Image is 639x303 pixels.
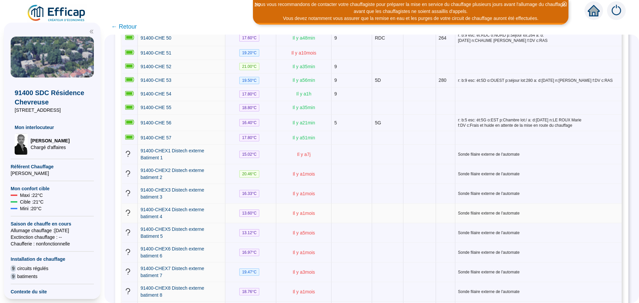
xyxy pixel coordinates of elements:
[11,288,94,295] span: Contexte du site
[17,265,48,272] span: circuits régulés
[239,63,259,70] span: 21.00 °C
[11,273,16,280] span: 9
[31,137,70,144] span: [PERSON_NAME]
[124,248,131,255] span: question
[15,107,90,113] span: [STREET_ADDRESS]
[124,150,131,157] span: question
[140,120,171,125] span: 91400-CHE 56
[239,34,259,42] span: 17.60 °C
[140,135,171,140] span: 91400-CHE 57
[140,168,204,180] span: 91400-CHEX2 Distech externe batiment 2
[291,50,316,56] span: Il y a 10 mois
[11,170,94,177] span: [PERSON_NAME]
[439,35,446,41] span: 264
[375,77,381,83] span: 5D
[17,273,38,280] span: batiments
[140,285,204,298] span: 91400-CHEX8 Distech externe batiment 8
[293,289,315,294] span: Il y a 1 mois
[458,78,619,83] span: r: b:9 esc: ét:5D o:OUEST p:séjour lot:280 a: d:[DATE] n:[PERSON_NAME] f:DV c:RAS
[20,199,44,205] span: Cible : 21 °C
[20,192,43,199] span: Maxi : 22 °C
[239,210,259,217] span: 13.60 °C
[293,105,315,110] span: Il y a 35 min
[140,91,171,96] span: 91400-CHE 54
[140,134,171,141] a: 91400-CHE 57
[297,152,311,157] span: Il y a 7 j
[140,226,222,240] a: 91400-CHEX5 Distech externe Batiment 5
[124,288,131,295] span: question
[124,209,131,216] span: question
[140,63,171,70] a: 91400-CHE 52
[239,229,259,236] span: 13.12 °C
[239,268,259,276] span: 19.47 °C
[140,148,204,160] span: 91400-CHEX1 Distech externe Batiment 1
[458,152,619,157] span: Sonde filaire externe de l'automate
[11,240,94,247] span: Chaufferie : non fonctionnelle
[140,245,222,259] a: 91400-CHEX6 Distech externe batiment 6
[239,190,259,197] span: 16.33 °C
[140,50,171,56] span: 91400-CHE 51
[458,289,619,294] span: Sonde filaire externe de l'automate
[15,88,90,107] span: 91400 SDC Résidence Chevreuse
[239,90,259,98] span: 17.80 °C
[140,265,222,279] a: 91400-CHEX7 Distech externe batiment 7
[334,77,337,83] span: 9
[140,77,171,83] span: 91400-CHE 53
[11,221,94,227] span: Saison de chauffe en cours
[458,230,619,235] span: Sonde filaire externe de l'automate
[293,250,315,255] span: Il y a 1 mois
[239,104,259,111] span: 18.80 °C
[124,170,131,177] span: question
[140,105,171,110] span: 91400-CHE 55
[11,163,94,170] span: Référent Chauffage
[140,35,171,41] span: 91400-CHE 50
[11,256,94,262] span: Installation de chauffage
[140,104,171,111] a: 91400-CHE 55
[334,120,337,125] span: 5
[458,117,619,128] span: r: b:5 esc: ét:5G o:EST p:Chambre lot:/ a: d:[DATE] n:LE ROUX Marie f:DV c:Frais et huide en atte...
[334,91,337,96] span: 9
[458,171,619,177] span: Sonde filaire externe de l'automate
[458,191,619,196] span: Sonde filaire externe de l'automate
[11,185,94,192] span: Mon confort cible
[124,229,131,236] span: question
[140,227,204,239] span: 91400-CHEX5 Distech externe Batiment 5
[239,249,259,256] span: 16.97 °C
[11,234,94,240] span: Exctinction chauffage : --
[11,227,94,234] span: Allumage chauffage : [DATE]
[562,2,567,6] span: close-circle
[293,120,315,125] span: Il y a 21 min
[239,170,259,178] span: 20.46 °C
[140,167,222,181] a: 91400-CHEX2 Distech externe batiment 2
[140,187,204,200] span: 91400-CHEX3 Distech externe batiment 3
[239,288,259,295] span: 18.76 °C
[588,5,600,17] span: home
[15,124,90,131] span: Mon interlocuteur
[239,77,259,84] span: 19.50 °C
[140,35,171,42] a: 91400-CHE 50
[334,64,337,69] span: 9
[254,1,567,15] div: Nous vous recommandons de contacter votre chauffagiste pour préparer la mise en service du chauff...
[140,187,222,201] a: 91400-CHEX3 Distech externe batiment 3
[140,246,204,258] span: 91400-CHEX6 Distech externe batiment 6
[375,35,385,41] span: RDC
[140,206,222,220] a: 91400-CHEX4 Distech externe batiment 4
[31,144,70,151] span: Chargé d'affaires
[239,49,259,57] span: 19.20 °C
[296,91,311,96] span: Il y a 1 h
[375,120,381,125] span: 5G
[140,207,204,219] span: 91400-CHEX4 Distech externe batiment 4
[255,2,261,7] i: 2 / 2
[458,33,619,43] span: r: b:9 esc: ét:RDC o:NORD p:Séjour lot:264 a: d:[DATE] n:CHAUME [PERSON_NAME] f:DV c:RAS
[293,211,315,216] span: Il y a 1 mois
[15,133,28,155] img: Chargé d'affaires
[239,151,259,158] span: 15.02 °C
[124,190,131,197] span: question
[293,191,315,196] span: Il y a 1 mois
[140,119,171,126] a: 91400-CHE 56
[293,135,315,140] span: Il y a 51 min
[293,269,315,275] span: Il y a 3 mois
[140,50,171,57] a: 91400-CHE 51
[439,77,446,83] span: 280
[124,268,131,275] span: question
